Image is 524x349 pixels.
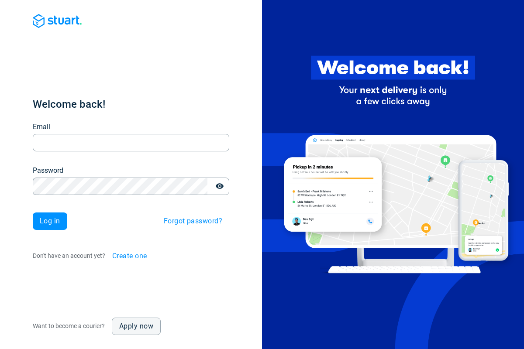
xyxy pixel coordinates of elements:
[33,14,82,28] img: Blue logo
[112,253,147,260] span: Create one
[40,218,60,225] span: Log in
[33,322,105,329] span: Want to become a courier?
[33,252,105,259] span: Don't have an account yet?
[164,218,222,225] span: Forgot password?
[119,323,153,330] span: Apply now
[105,247,154,265] button: Create one
[157,212,229,230] button: Forgot password?
[33,165,63,176] label: Password
[112,318,161,335] a: Apply now
[33,97,229,111] h1: Welcome back!
[33,122,50,132] label: Email
[33,212,67,230] button: Log in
